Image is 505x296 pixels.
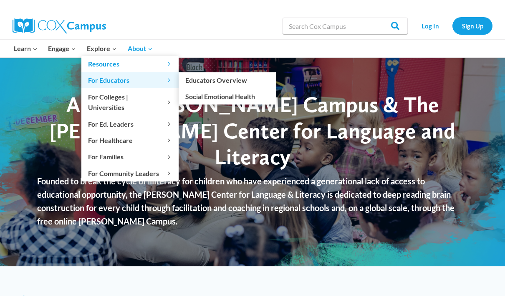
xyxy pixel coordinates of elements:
[81,149,179,165] button: Child menu of For Families
[179,88,276,104] a: Social Emotional Health
[412,17,492,34] nav: Secondary Navigation
[43,40,82,57] button: Child menu of Engage
[179,72,276,88] a: Educators Overview
[81,89,179,115] button: Child menu of For Colleges | Universities
[283,18,408,34] input: Search Cox Campus
[122,40,158,57] button: Child menu of About
[81,165,179,181] button: Child menu of For Community Leaders
[37,174,467,228] p: Founded to break the cycle of illiteracy for children who have experienced a generational lack of...
[81,72,179,88] button: Child menu of For Educators
[13,18,106,33] img: Cox Campus
[81,40,122,57] button: Child menu of Explore
[452,17,492,34] a: Sign Up
[81,56,179,72] button: Child menu of Resources
[50,91,455,170] span: About [PERSON_NAME] Campus & The [PERSON_NAME] Center for Language and Literacy
[8,40,43,57] button: Child menu of Learn
[412,17,448,34] a: Log In
[81,116,179,132] button: Child menu of For Ed. Leaders
[81,133,179,148] button: Child menu of For Healthcare
[8,40,158,57] nav: Primary Navigation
